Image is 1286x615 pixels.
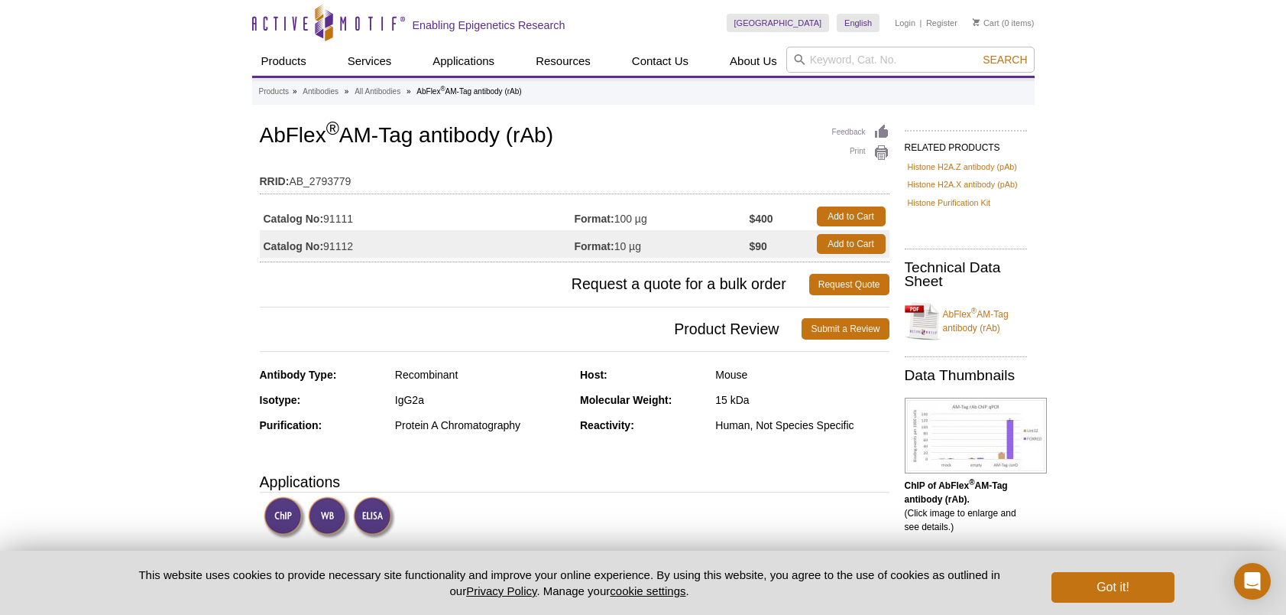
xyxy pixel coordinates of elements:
strong: Catalog No: [264,239,324,253]
div: Protein A Chromatography [395,418,568,432]
td: 91112 [260,230,575,258]
strong: $400 [749,212,773,226]
h2: RELATED PRODUCTS [905,130,1027,158]
div: Recombinant [395,368,568,382]
p: (Click image to enlarge and see details.) [905,479,1027,534]
a: Cart [973,18,999,28]
a: Services [339,47,401,76]
li: » [293,87,297,96]
img: Enzyme-linked Immunosorbent Assay Validated [353,496,395,539]
img: ChIP Validated [264,496,306,539]
div: IgG2a [395,393,568,407]
a: Add to Cart [817,207,886,226]
button: Got it! [1051,572,1174,603]
h3: Applications [260,470,889,493]
td: 91111 [260,203,575,230]
a: About Us [721,47,786,76]
a: Submit a Review [802,318,889,340]
a: Applications [423,47,504,76]
a: All Antibodies [355,85,400,99]
a: Products [252,47,316,76]
td: AB_2793779 [260,165,889,190]
sup: ® [971,307,977,315]
div: Open Intercom Messenger [1234,563,1271,600]
div: Human, Not Species Specific [715,418,889,432]
strong: Isotype: [260,394,301,406]
button: cookie settings [610,584,685,597]
li: (0 items) [973,14,1035,32]
div: 15 kDa [715,393,889,407]
h1: AbFlex AM-Tag antibody (rAb) [260,124,889,150]
p: This website uses cookies to provide necessary site functionality and improve your online experie... [112,567,1027,599]
a: English [837,14,879,32]
a: AbFlex®AM-Tag antibody (rAb) [905,298,1027,344]
a: Register [926,18,957,28]
a: Antibodies [303,85,339,99]
strong: RRID: [260,174,290,188]
a: Print [832,145,889,161]
input: Keyword, Cat. No. [786,47,1035,73]
img: AbFlex<sup>®</sup> AM-Tag antibody (rAb) tested by ChIP. [905,398,1047,473]
a: Privacy Policy [466,584,536,597]
sup: ® [440,85,445,93]
button: Search [978,53,1032,67]
a: Resources [526,47,600,76]
strong: Catalog No: [264,212,324,226]
a: Histone Purification Kit [908,196,991,210]
li: » [407,87,411,96]
strong: $90 [749,239,766,253]
li: | [920,14,922,32]
b: ChIP of AbFlex AM-Tag antibody (rAb). [905,480,1008,505]
img: Your Cart [973,18,980,26]
a: Add to Cart [817,234,886,254]
strong: Purification: [260,419,322,431]
a: Histone H2A.Z antibody (pAb) [908,160,1017,174]
strong: Format: [575,212,614,226]
a: Products [259,85,289,99]
div: Mouse [715,368,889,382]
strong: Antibody Type: [260,369,337,381]
h2: Data Thumbnails [905,369,1027,382]
span: Search [983,54,1027,66]
sup: ® [969,478,974,486]
a: Contact Us [623,47,698,76]
li: » [345,87,349,96]
sup: ® [326,119,339,138]
strong: Molecular Weight: [580,394,672,406]
li: AbFlex AM-Tag antibody (rAb) [416,87,521,96]
span: Product Review [260,318,802,340]
h2: Enabling Epigenetics Research [413,18,565,32]
a: Request Quote [809,274,889,295]
h2: Technical Data Sheet [905,261,1027,288]
td: 10 µg [575,230,750,258]
strong: Format: [575,239,614,253]
a: Login [895,18,915,28]
img: Western Blot Validated [308,496,350,539]
a: Feedback [832,124,889,141]
td: 100 µg [575,203,750,230]
a: Histone H2A.X antibody (pAb) [908,177,1018,191]
a: [GEOGRAPHIC_DATA] [727,14,830,32]
strong: Host: [580,369,607,381]
strong: Reactivity: [580,419,634,431]
span: Request a quote for a bulk order [260,274,809,295]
